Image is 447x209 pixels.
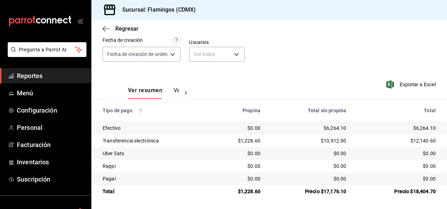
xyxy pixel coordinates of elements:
font: Configuración [17,107,57,114]
font: Inventarios [17,158,49,166]
div: $12,140.60 [357,137,436,144]
div: Total [357,108,436,113]
div: Propina [216,108,260,113]
a: Pregunta a Parrot AI [5,51,86,58]
div: Efectivo [103,125,205,132]
font: Menú [17,89,33,97]
div: Uber Eats [103,150,205,157]
font: Tipo de pago [103,108,132,113]
span: Fecha de creación de orden [107,51,168,58]
font: Facturación [17,141,51,148]
span: Regresar [115,25,138,32]
div: $0.00 [216,150,260,157]
div: $0.00 [272,175,346,182]
div: Precio $18,404.70 [357,188,436,195]
h3: Sucursal: Flamingos (CDMX) [117,6,196,14]
div: Total sin propina [272,108,346,113]
div: $6,264.10 [357,125,436,132]
button: Ver pagos [174,87,200,99]
div: Precio $17,176.10 [272,188,346,195]
div: $0.00 [357,163,436,170]
div: $0.00 [216,163,260,170]
font: Personal [17,124,43,131]
button: Exportar a Excel [388,80,436,89]
svg: Los pagos realizados con Pay y otras terminales son montos brutos. [138,108,143,113]
div: $1,228.60 [216,137,260,144]
div: $0.00 [357,150,436,157]
font: Ver resumen [128,87,162,94]
div: Transferencia electrónica [103,137,205,144]
div: $0.00 [216,125,260,132]
button: Pregunta a Parrot AI [8,42,86,57]
div: Ver todos [189,47,244,62]
font: Exportar a Excel [400,82,436,87]
button: open_drawer_menu [77,18,83,24]
label: Usuarios [189,40,244,45]
button: Regresar [103,25,138,32]
div: Total [103,188,205,195]
div: $10,912.00 [272,137,346,144]
div: $0.00 [357,175,436,182]
font: Reportes [17,72,43,80]
div: Pagar [103,175,205,182]
div: Pestañas de navegación [128,87,179,99]
div: $6,264.10 [272,125,346,132]
div: $0.00 [272,163,346,170]
div: Fecha de creación [103,37,143,44]
font: Suscripción [17,176,50,183]
div: Rappi [103,163,205,170]
span: Pregunta a Parrot AI [19,46,76,53]
div: $0.00 [272,150,346,157]
div: $0.00 [216,175,260,182]
div: $1,228.60 [216,188,260,195]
